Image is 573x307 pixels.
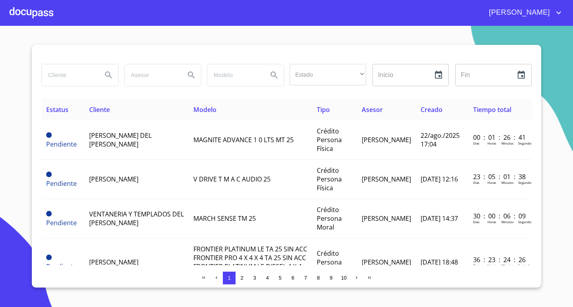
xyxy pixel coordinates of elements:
[46,179,77,188] span: Pendiente
[518,263,533,268] p: Segundos
[46,211,52,216] span: Pendiente
[312,272,325,284] button: 8
[518,141,533,145] p: Segundos
[473,141,479,145] p: Dias
[89,210,184,227] span: VENTANERIA Y TEMPLADOS DEL [PERSON_NAME]
[317,127,342,153] span: Crédito Persona Física
[317,275,320,281] span: 8
[193,175,271,183] span: V DRIVE T M A C AUDIO 25
[518,180,533,185] p: Segundos
[501,141,514,145] p: Minutos
[337,272,350,284] button: 10
[304,275,307,281] span: 7
[487,180,496,185] p: Horas
[286,272,299,284] button: 6
[299,272,312,284] button: 7
[317,105,330,114] span: Tipo
[193,105,216,114] span: Modelo
[473,105,511,114] span: Tiempo total
[341,275,347,281] span: 10
[42,64,96,86] input: search
[253,275,256,281] span: 3
[317,205,342,232] span: Crédito Persona Moral
[362,258,411,266] span: [PERSON_NAME]
[473,212,527,220] p: 30 : 00 : 06 : 09
[483,6,554,19] span: [PERSON_NAME]
[421,258,458,266] span: [DATE] 18:48
[193,135,294,144] span: MAGNITE ADVANCE 1 0 LTS MT 25
[487,263,496,268] p: Horas
[473,255,527,264] p: 36 : 23 : 24 : 26
[473,180,479,185] p: Dias
[279,275,281,281] span: 5
[274,272,286,284] button: 5
[99,66,118,85] button: Search
[317,166,342,192] span: Crédito Persona Física
[329,275,332,281] span: 9
[362,175,411,183] span: [PERSON_NAME]
[501,220,514,224] p: Minutos
[421,131,460,149] span: 22/ago./2025 17:04
[501,180,514,185] p: Minutos
[317,249,342,275] span: Crédito Persona Física
[518,220,533,224] p: Segundos
[46,262,77,271] span: Pendiente
[421,175,458,183] span: [DATE] 12:16
[362,214,411,223] span: [PERSON_NAME]
[46,140,77,149] span: Pendiente
[89,105,110,114] span: Cliente
[89,131,152,149] span: [PERSON_NAME] DEL [PERSON_NAME]
[261,272,274,284] button: 4
[421,214,458,223] span: [DATE] 14:37
[228,275,230,281] span: 1
[473,263,479,268] p: Dias
[362,105,383,114] span: Asesor
[46,172,52,177] span: Pendiente
[421,105,442,114] span: Creado
[501,263,514,268] p: Minutos
[266,275,269,281] span: 4
[265,66,284,85] button: Search
[193,245,307,280] span: FRONTIER PLATINUM LE TA 25 SIN ACC FRONTIER PRO 4 X 4 X 4 TA 25 SIN ACC FRONTIER PLATINUM LE DIES...
[236,272,248,284] button: 2
[207,64,261,86] input: search
[182,66,201,85] button: Search
[291,275,294,281] span: 6
[193,214,256,223] span: MARCH SENSE TM 25
[473,220,479,224] p: Dias
[487,141,496,145] p: Horas
[46,105,68,114] span: Estatus
[325,272,337,284] button: 9
[362,135,411,144] span: [PERSON_NAME]
[248,272,261,284] button: 3
[46,132,52,138] span: Pendiente
[89,175,138,183] span: [PERSON_NAME]
[483,6,563,19] button: account of current user
[290,64,366,85] div: ​
[46,218,77,227] span: Pendiente
[46,255,52,260] span: Pendiente
[223,272,236,284] button: 1
[473,133,527,142] p: 00 : 01 : 26 : 41
[89,258,138,266] span: [PERSON_NAME]
[240,275,243,281] span: 2
[487,220,496,224] p: Horas
[473,172,527,181] p: 23 : 05 : 01 : 38
[125,64,179,86] input: search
